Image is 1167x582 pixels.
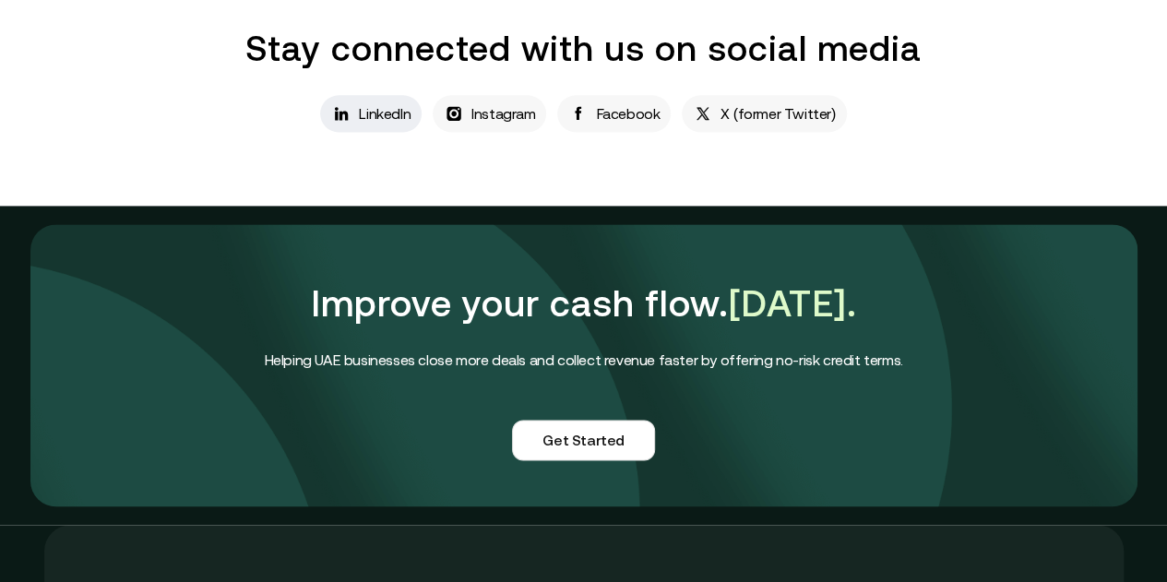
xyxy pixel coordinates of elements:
span: [DATE]. [728,282,856,324]
h1: Stay connected with us on social media [18,28,1149,69]
img: comfi [30,224,1137,506]
a: Instagram [433,95,546,132]
p: LinkedIn [359,102,411,125]
p: Facebook [596,102,660,125]
h4: Helping UAE businesses close more deals and collect revenue faster by offering no-risk credit terms. [264,348,902,372]
p: Instagram [471,102,535,125]
h1: Improve your cash flow. [264,270,902,337]
a: Get Started [512,420,655,460]
a: LinkedIn [320,95,422,132]
a: Facebook [557,95,671,132]
p: X (former Twitter) [720,102,835,125]
a: X (former Twitter) [682,95,846,132]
